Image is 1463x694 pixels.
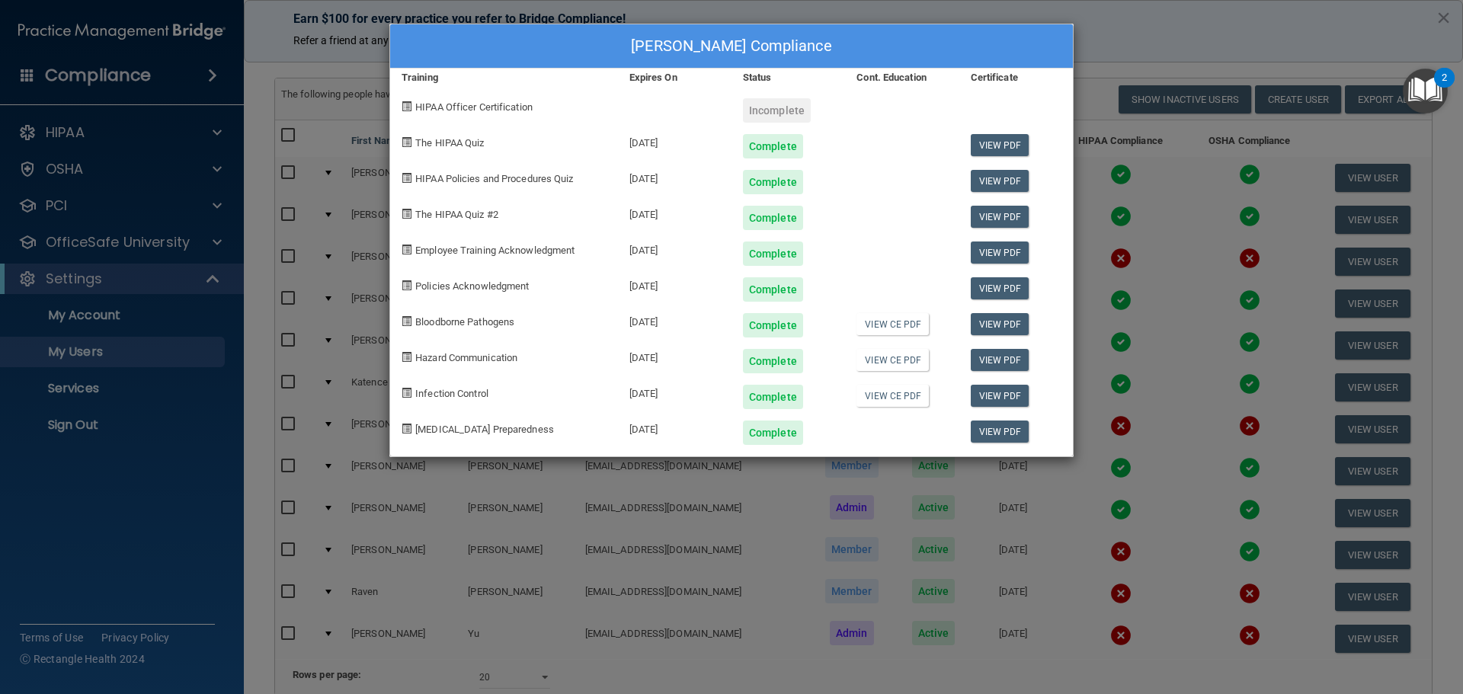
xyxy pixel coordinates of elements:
div: Certificate [959,69,1073,87]
span: HIPAA Officer Certification [415,101,533,113]
a: View CE PDF [856,349,929,371]
a: View CE PDF [856,313,929,335]
div: [DATE] [618,337,731,373]
span: Bloodborne Pathogens [415,316,514,328]
a: View PDF [971,349,1029,371]
span: The HIPAA Quiz #2 [415,209,498,220]
div: [PERSON_NAME] Compliance [390,24,1073,69]
a: View PDF [971,313,1029,335]
div: Complete [743,277,803,302]
div: Expires On [618,69,731,87]
a: View PDF [971,241,1029,264]
div: [DATE] [618,230,731,266]
div: Training [390,69,618,87]
a: View PDF [971,421,1029,443]
div: Complete [743,134,803,158]
span: Policies Acknowledgment [415,280,529,292]
span: Employee Training Acknowledgment [415,245,575,256]
div: Complete [743,206,803,230]
a: View PDF [971,206,1029,228]
div: [DATE] [618,158,731,194]
div: Complete [743,170,803,194]
div: Incomplete [743,98,811,123]
div: 2 [1442,78,1447,98]
div: Complete [743,385,803,409]
div: Complete [743,313,803,337]
a: View CE PDF [856,385,929,407]
a: View PDF [971,134,1029,156]
div: Cont. Education [845,69,959,87]
span: Hazard Communication [415,352,517,363]
a: View PDF [971,277,1029,299]
div: [DATE] [618,373,731,409]
span: Infection Control [415,388,488,399]
div: Complete [743,349,803,373]
div: Complete [743,421,803,445]
div: [DATE] [618,266,731,302]
div: [DATE] [618,302,731,337]
div: [DATE] [618,194,731,230]
div: Status [731,69,845,87]
div: Complete [743,241,803,266]
div: [DATE] [618,123,731,158]
a: View PDF [971,170,1029,192]
a: View PDF [971,385,1029,407]
span: The HIPAA Quiz [415,137,484,149]
button: Open Resource Center, 2 new notifications [1403,69,1448,114]
div: [DATE] [618,409,731,445]
span: HIPAA Policies and Procedures Quiz [415,173,573,184]
span: [MEDICAL_DATA] Preparedness [415,424,554,435]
